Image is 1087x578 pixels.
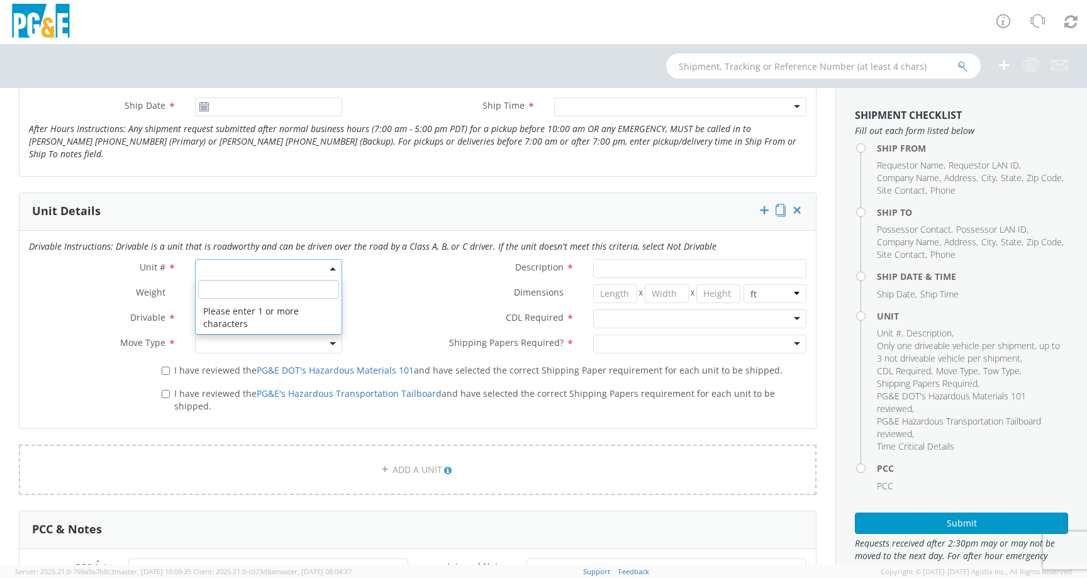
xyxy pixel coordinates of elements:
span: Unit # [140,261,165,273]
li: , [981,236,998,248]
li: , [877,236,941,248]
span: Phone [930,184,956,196]
span: PG&E Hazardous Transportation Tailboard reviewed [877,415,1041,440]
input: I have reviewed thePG&E DOT's Hazardous Materials 101and have selected the correct Shipping Paper... [162,367,170,375]
li: , [877,172,941,184]
input: Width [645,284,689,303]
span: Address [944,236,976,248]
i: After Hours Instructions: Any shipment request submitted after normal business hours (7:00 am - 5... [29,123,796,160]
span: Copyright © [DATE]-[DATE] Agistix Inc., All Rights Reserved [881,567,1072,577]
span: Server: 2025.21.0-769a9a7b8c3 [15,567,191,576]
span: X [637,284,645,303]
span: Company Name [877,172,939,184]
li: , [956,223,1028,236]
a: PG&E's Hazardous Transportation Tailboard [257,387,442,399]
span: Ship Time [482,99,525,111]
span: PCC [75,561,92,573]
span: Ship Date [877,288,915,300]
span: State [1001,172,1022,184]
span: Unit # [877,327,901,339]
span: CDL Required [506,311,564,323]
span: Site Contact [877,248,925,260]
li: , [877,365,933,377]
li: Please enter 1 or more characters [196,301,342,334]
span: Ship Time [920,288,959,300]
li: , [877,327,903,340]
input: Height [696,284,740,303]
h4: Ship To [877,208,1068,217]
li: , [1001,236,1023,248]
span: PG&E DOT's Hazardous Materials 101 reviewed [877,390,1026,414]
span: Weight [136,286,165,298]
li: , [1027,236,1064,248]
li: , [944,236,978,248]
span: Time Critical Details [877,440,954,452]
span: PCC [877,480,893,492]
span: Possessor Contact [877,223,951,235]
button: Submit [855,513,1068,534]
span: State [1001,236,1022,248]
span: Requests received after 2:30pm may or may not be moved to the next day. For after hour emergency ... [855,537,1068,575]
li: , [877,184,927,197]
li: , [1001,172,1023,184]
a: Feedback [618,567,649,576]
span: Drivable [130,311,165,323]
h3: Unit Details [32,205,101,218]
li: , [944,172,978,184]
h3: PCC & Notes [32,523,102,536]
input: I have reviewed thePG&E's Hazardous Transportation Tailboardand have selected the correct Shippin... [162,390,170,398]
span: Client: 2025.21.0-c073d8a [193,567,352,576]
span: Tow Type [983,365,1020,377]
input: Shipment, Tracking or Reference Number (at least 4 chars) [666,53,981,79]
span: Requestor LAN ID [949,159,1019,171]
li: , [877,390,1065,415]
li: , [906,327,954,340]
span: Company Name [877,236,939,248]
h4: Ship From [877,143,1068,153]
h4: PCC [877,464,1068,473]
span: Requestor Name [877,159,944,171]
li: , [877,223,953,236]
span: City [981,236,996,248]
li: , [981,172,998,184]
span: I have reviewed the and have selected the correct Shipping Paper requirement for each unit to be ... [174,364,783,376]
span: Shipping Papers Required? [449,336,564,348]
a: PG&E DOT's Hazardous Materials 101 [257,364,414,376]
span: X [689,284,696,303]
span: Address [944,172,976,184]
strong: Shipment Checklist [855,108,962,122]
li: , [949,159,1021,172]
li: , [936,365,980,377]
h4: Ship Date & Time [877,272,1068,281]
span: Site Contact [877,184,925,196]
h4: Unit [877,311,1068,321]
span: Phone [930,248,956,260]
span: master, [DATE] 08:04:37 [275,567,352,576]
span: master, [DATE] 10:09:35 [114,567,191,576]
span: Move Type [936,365,978,377]
span: Fill out each form listed below [855,125,1068,137]
span: Move Type [120,336,165,348]
li: , [983,365,1022,377]
li: , [877,248,927,261]
li: , [877,377,979,390]
i: Drivable Instructions: Drivable is a unit that is roadworthy and can be driven over the road by a... [29,240,716,252]
span: I have reviewed the and have selected the correct Shipping Papers requirement for each unit to be... [174,387,775,412]
span: Shipping Papers Required [877,377,978,389]
a: ADD A UNIT [19,445,817,495]
li: , [877,415,1065,440]
span: Zip Code [1027,236,1062,248]
span: Zip Code [1027,172,1062,184]
li: , [877,340,1065,365]
span: City [981,172,996,184]
span: Description [515,261,564,273]
li: , [1027,172,1064,184]
span: Only one driveable vehicle per shipment, up to 3 not driveable vehicle per shipment [877,340,1060,364]
img: pge-logo-06675f144f4cfa6a6814.png [9,4,72,41]
input: Length [593,284,637,303]
span: Possessor LAN ID [956,223,1027,235]
a: Support [583,567,610,576]
span: Description [906,327,952,339]
li: , [877,288,917,301]
span: CDL Required [877,365,931,377]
